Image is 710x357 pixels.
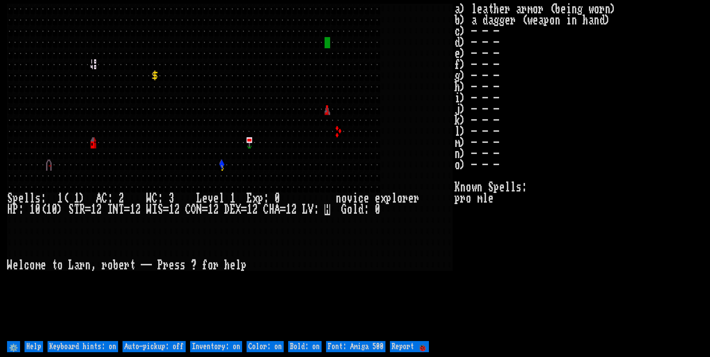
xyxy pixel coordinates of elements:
input: Inventory: on [190,341,242,352]
div: V [308,204,313,215]
div: E [247,193,252,204]
div: 2 [252,204,258,215]
div: e [202,193,208,204]
div: W [146,204,152,215]
div: e [18,193,24,204]
div: h [224,260,230,271]
div: e [169,260,174,271]
div: C [185,204,191,215]
div: W [146,193,152,204]
div: p [13,193,18,204]
input: Keyboard hints: on [48,341,118,352]
div: 2 [213,204,219,215]
div: : [263,193,269,204]
div: c [358,193,364,204]
div: T [118,204,124,215]
div: G [341,204,347,215]
div: 0 [375,204,380,215]
div: R [79,204,85,215]
div: e [375,193,380,204]
div: s [35,193,40,204]
div: 1 [46,204,52,215]
div: x [252,193,258,204]
div: A [96,193,102,204]
div: L [302,204,308,215]
div: T [74,204,79,215]
div: P [157,260,163,271]
div: p [241,260,247,271]
div: o [57,260,63,271]
div: v [208,193,213,204]
div: e [213,193,219,204]
div: 1 [230,193,235,204]
div: : [40,193,46,204]
div: 1 [57,193,63,204]
div: W [7,260,13,271]
div: ( [63,193,68,204]
div: H [7,204,13,215]
div: : [18,204,24,215]
div: b [113,260,118,271]
div: S [157,204,163,215]
div: r [124,260,130,271]
div: e [118,260,124,271]
div: r [403,193,408,204]
div: r [102,260,107,271]
div: e [408,193,414,204]
div: 1 [74,193,79,204]
div: H [269,204,274,215]
div: o [397,193,403,204]
div: L [196,193,202,204]
div: = [85,204,91,215]
div: p [386,193,391,204]
div: l [235,260,241,271]
div: n [336,193,341,204]
div: 2 [96,204,102,215]
div: S [68,204,74,215]
input: Bold: on [288,341,322,352]
div: , [91,260,96,271]
div: l [29,193,35,204]
div: o [208,260,213,271]
input: ⚙️ [7,341,20,352]
div: p [258,193,263,204]
div: l [219,193,224,204]
div: S [7,193,13,204]
div: s [174,260,180,271]
div: 1 [286,204,291,215]
div: D [224,204,230,215]
div: 2 [118,193,124,204]
div: = [163,204,169,215]
div: 0 [52,204,57,215]
div: 0 [274,193,280,204]
div: f [202,260,208,271]
div: N [113,204,118,215]
div: ( [40,204,46,215]
div: i [352,193,358,204]
div: s [180,260,185,271]
div: c [24,260,29,271]
div: = [202,204,208,215]
div: A [274,204,280,215]
input: Report 🐞 [390,341,429,352]
div: = [241,204,247,215]
div: - [141,260,146,271]
div: N [196,204,202,215]
div: o [347,204,352,215]
div: = [124,204,130,215]
div: ) [57,204,63,215]
div: l [391,193,397,204]
input: Help [25,341,43,352]
div: : [107,193,113,204]
div: r [213,260,219,271]
div: X [235,204,241,215]
div: t [52,260,57,271]
div: O [191,204,196,215]
div: - [146,260,152,271]
div: m [35,260,40,271]
div: o [341,193,347,204]
div: ? [191,260,196,271]
div: : [313,204,319,215]
div: 3 [169,193,174,204]
div: E [230,204,235,215]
